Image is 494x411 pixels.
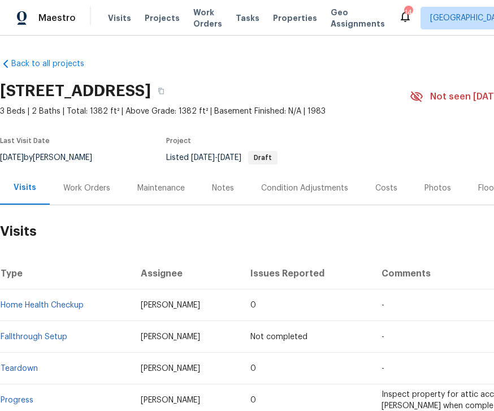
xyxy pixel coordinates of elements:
[236,14,259,22] span: Tasks
[141,396,200,404] span: [PERSON_NAME]
[137,183,185,194] div: Maintenance
[249,154,276,161] span: Draft
[404,7,412,18] div: 14
[38,12,76,24] span: Maestro
[14,182,36,193] div: Visits
[141,301,200,309] span: [PERSON_NAME]
[250,333,307,341] span: Not completed
[261,183,348,194] div: Condition Adjustments
[424,183,451,194] div: Photos
[1,396,33,404] a: Progress
[132,258,242,289] th: Assignee
[241,258,372,289] th: Issues Reported
[1,301,84,309] a: Home Health Checkup
[63,183,110,194] div: Work Orders
[273,12,317,24] span: Properties
[375,183,397,194] div: Costs
[250,301,256,309] span: 0
[1,365,38,373] a: Teardown
[108,12,131,24] span: Visits
[382,301,384,309] span: -
[191,154,215,162] span: [DATE]
[212,183,234,194] div: Notes
[141,333,200,341] span: [PERSON_NAME]
[191,154,241,162] span: -
[382,333,384,341] span: -
[145,12,180,24] span: Projects
[166,137,191,144] span: Project
[193,7,222,29] span: Work Orders
[331,7,385,29] span: Geo Assignments
[151,81,171,101] button: Copy Address
[166,154,278,162] span: Listed
[218,154,241,162] span: [DATE]
[382,365,384,373] span: -
[250,365,256,373] span: 0
[250,396,256,404] span: 0
[1,333,67,341] a: Fallthrough Setup
[141,365,200,373] span: [PERSON_NAME]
